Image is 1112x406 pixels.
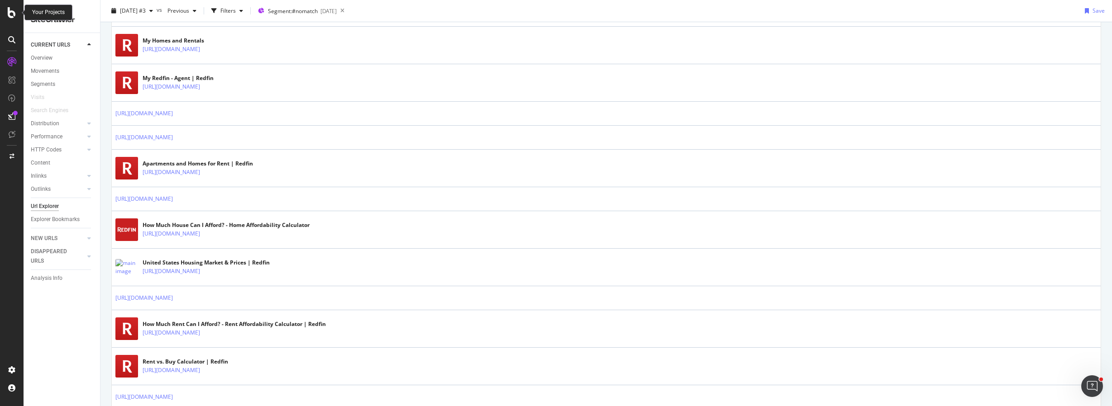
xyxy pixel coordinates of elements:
a: Explorer Bookmarks [31,215,94,224]
div: Save [1093,7,1105,14]
button: Filters [208,4,247,18]
a: CURRENT URLS [31,40,85,50]
img: main image [115,218,138,241]
a: Movements [31,66,94,76]
span: Segment: #nomatch [268,7,318,15]
div: Explorer Bookmarks [31,215,80,224]
div: NEW URLS [31,234,57,243]
img: main image [115,355,138,378]
div: Recent message [19,129,162,139]
a: HTTP Codes [31,145,85,155]
img: Profile image for Customer Support [19,143,37,161]
div: HTTP Codes [31,145,62,155]
a: Segments [31,80,94,89]
div: Ask a question [19,181,152,191]
a: [URL][DOMAIN_NAME] [143,267,200,276]
span: Messages [52,305,84,311]
div: • [DATE] [100,152,125,161]
a: Outlinks [31,184,85,194]
button: [DATE] #3 [108,4,157,18]
a: DISAPPEARED URLS [31,247,85,266]
div: CURRENT URLS [31,40,70,50]
img: Profile image for Jessica [131,14,149,33]
div: Profile image for Customer SupportIs that what you were looking for?Customer Support•[DATE] [10,135,172,169]
button: Previous [164,4,200,18]
span: vs [157,6,164,14]
img: logo [18,17,61,32]
div: Recent messageProfile image for Customer SupportIs that what you were looking for?Customer Suppor... [9,122,172,169]
img: main image [115,157,138,179]
div: Performance [31,132,62,142]
span: Tickets [102,305,124,311]
div: Analysis Info [31,274,62,283]
a: Inlinks [31,171,85,181]
a: Url Explorer [31,202,94,211]
a: [URL][DOMAIN_NAME] [115,109,173,118]
div: AI Agent and team can help [19,191,152,200]
a: [URL][DOMAIN_NAME] [115,392,173,401]
a: Distribution [31,119,85,128]
p: Hello [PERSON_NAME]. [18,64,163,95]
div: Ask a questionAI Agent and team can help [9,174,172,208]
div: SmartIndex Overview [13,238,168,255]
a: [URL][DOMAIN_NAME] [143,168,200,177]
iframe: Intercom live chat [1081,375,1103,397]
div: Search Engines [31,106,68,115]
a: [URL][DOMAIN_NAME] [115,194,173,203]
div: Outlinks [31,184,51,194]
div: Distribution [31,119,59,128]
img: Profile image for Renaud [114,14,132,33]
span: Previous [164,7,189,14]
a: [URL][DOMAIN_NAME] [143,328,200,337]
div: Configuring Push to Bing [13,272,168,288]
img: Profile image for Meghan [97,14,115,33]
div: Segments [31,80,55,89]
p: How can we help? [18,95,163,110]
span: Home [12,305,33,311]
button: Save [1081,4,1105,18]
div: Visits [31,93,44,102]
div: Your Projects [32,9,65,16]
a: Search Engines [31,106,77,115]
div: Overview [31,53,52,63]
span: Help [151,305,166,311]
a: NEW URLS [31,234,85,243]
div: United States Housing Market & Prices | Redfin [143,259,270,267]
div: [DATE] [320,7,337,15]
div: Filtering Log Data [13,255,168,272]
div: My Homes and Rentals [143,37,220,45]
div: Inlinks [31,171,47,181]
div: Close [156,14,172,31]
div: Movements [31,66,59,76]
a: Visits [31,93,53,102]
button: Segment:#nomatch[DATE] [254,4,337,18]
button: Messages [45,282,91,318]
a: Content [31,158,94,168]
div: DISAPPEARED URLS [31,247,76,266]
div: How Much Rent Can I Afford? - Rent Affordability Calculator | Redfin [143,320,326,328]
span: Is that what you were looking for? [40,143,148,151]
div: Filtering Log Data [19,259,152,268]
a: [URL][DOMAIN_NAME] [143,45,200,54]
a: Analysis Info [31,274,94,283]
div: Url Explorer [31,202,59,211]
img: main image [115,259,138,275]
img: main image [115,317,138,340]
a: [URL][DOMAIN_NAME] [115,133,173,142]
div: SmartIndex Overview [19,242,152,251]
button: Help [136,282,181,318]
a: [URL][DOMAIN_NAME] [143,366,200,375]
a: [URL][DOMAIN_NAME] [115,293,173,302]
img: main image [115,71,138,94]
img: main image [115,34,138,57]
button: Search for help [13,217,168,235]
span: Search for help [19,221,73,231]
a: [URL][DOMAIN_NAME] [143,82,200,91]
div: Content [31,158,50,168]
a: Overview [31,53,94,63]
div: How Much House Can I Afford? - Home Affordability Calculator [143,221,310,229]
div: My Redfin - Agent | Redfin [143,74,220,82]
a: [URL][DOMAIN_NAME] [143,229,200,238]
div: Customer Support [40,152,98,161]
div: Rent vs. Buy Calculator | Redfin [143,358,228,366]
